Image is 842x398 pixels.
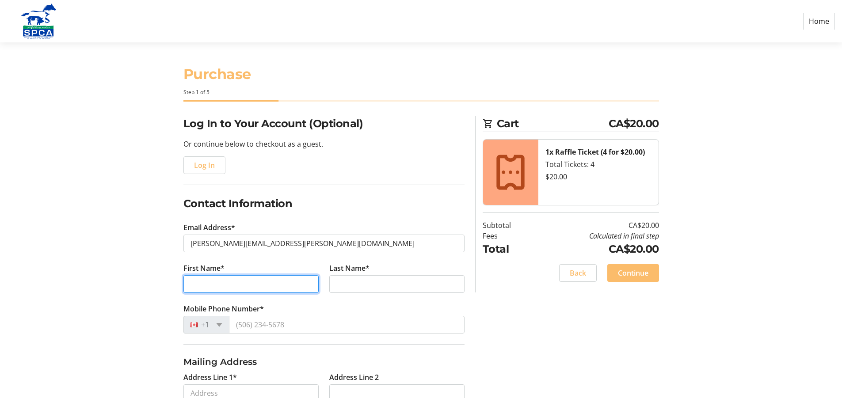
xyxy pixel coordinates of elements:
label: Email Address* [183,222,235,233]
p: Or continue below to checkout as a guest. [183,139,465,149]
button: Continue [607,264,659,282]
td: CA$20.00 [533,220,659,231]
h3: Mailing Address [183,355,465,368]
span: Cart [497,116,609,132]
div: Total Tickets: 4 [545,159,652,170]
span: CA$20.00 [609,116,659,132]
label: Mobile Phone Number* [183,303,264,314]
button: Log In [183,156,225,174]
label: First Name* [183,263,225,273]
td: CA$20.00 [533,241,659,257]
h2: Log In to Your Account (Optional) [183,116,465,132]
img: Alberta SPCA's Logo [7,4,70,39]
td: Fees [483,231,533,241]
div: $20.00 [545,171,652,182]
label: Last Name* [329,263,370,273]
a: Home [803,13,835,30]
div: Step 1 of 5 [183,88,659,96]
label: Address Line 2 [329,372,379,383]
td: Calculated in final step [533,231,659,241]
strong: 1x Raffle Ticket (4 for $20.00) [545,147,645,157]
span: Back [570,268,586,278]
h2: Contact Information [183,196,465,212]
span: Continue [618,268,648,278]
td: Subtotal [483,220,533,231]
button: Back [559,264,597,282]
td: Total [483,241,533,257]
span: Log In [194,160,215,171]
input: (506) 234-5678 [229,316,465,334]
label: Address Line 1* [183,372,237,383]
h1: Purchase [183,64,659,85]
